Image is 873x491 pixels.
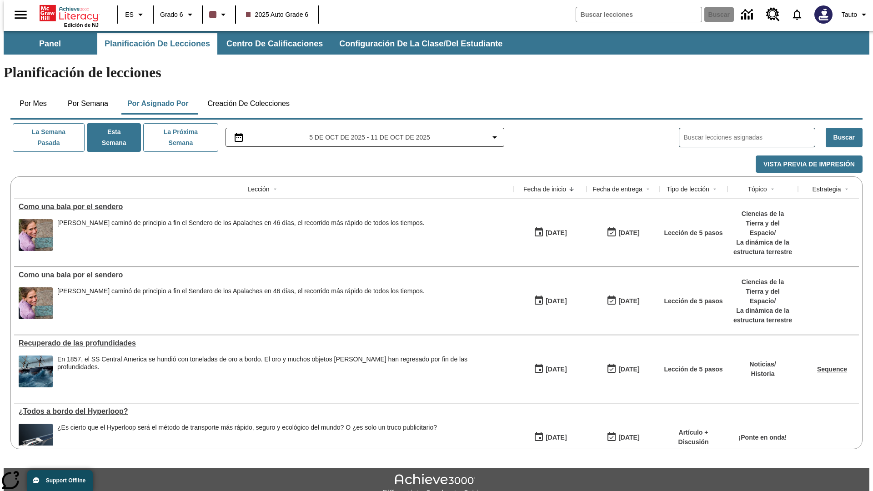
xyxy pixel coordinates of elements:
img: Representación artística del vehículo Hyperloop TT entrando en un túnel [19,424,53,456]
p: Lección de 5 pasos [664,365,722,374]
button: Planificación de lecciones [97,33,217,55]
button: Por mes [10,93,56,115]
button: 10/09/25: Último día en que podrá accederse la lección [603,224,642,241]
img: Un barco navega entre grandes olas durante una tormenta [19,356,53,387]
div: Portada [40,3,99,28]
button: Escoja un nuevo avatar [809,3,838,26]
button: Abrir el menú lateral [7,1,34,28]
button: 10/09/25: Último día en que podrá accederse la lección [603,292,642,310]
div: Fecha de inicio [523,185,566,194]
span: ¿Es cierto que el Hyperloop será el método de transporte más rápido, seguro y ecológico del mundo... [57,424,437,456]
div: [DATE] [618,432,639,443]
a: ¿Todos a bordo del Hyperloop?, Lecciones [19,407,509,416]
button: Panel [5,33,95,55]
div: En 1857, el SS Central America se hundió con toneladas de oro a bordo. El oro y muchos objetos de... [57,356,509,387]
div: Fecha de entrega [592,185,642,194]
button: Grado: Grado 6, Elige un grado [156,6,199,23]
span: Configuración de la clase/del estudiante [339,39,502,49]
div: Tipo de lección [667,185,709,194]
p: ¡Ponte en onda! [739,433,787,442]
button: Sort [709,184,720,195]
p: Lección de 5 pasos [664,296,722,306]
button: 07/21/25: Primer día en que estuvo disponible la lección [531,429,570,446]
button: 06/30/26: Último día en que podrá accederse la lección [603,429,642,446]
a: Portada [40,4,99,22]
button: 10/09/25: Primer día en que estuvo disponible la lección [531,224,570,241]
div: Jennifer Pharr Davis caminó de principio a fin el Sendero de los Apalaches en 46 días, el recorri... [57,287,425,319]
span: Centro de calificaciones [226,39,323,49]
p: Ciencias de la Tierra y del Espacio / [732,209,793,238]
p: Artículo + Discusión [664,428,723,447]
input: Buscar lecciones asignadas [684,131,815,144]
div: Como una bala por el sendero [19,271,509,279]
button: Sort [270,184,281,195]
div: Recuperado de las profundidades [19,339,509,347]
img: Una mujer sonríe a la cámara. Junto a ella hay una placa metálica que dice Appalachian Trail. [19,287,53,319]
button: 10/09/25: Primer día en que estuvo disponible la lección [531,292,570,310]
div: [DATE] [618,364,639,375]
img: Avatar [814,5,833,24]
a: Como una bala por el sendero, Lecciones [19,271,509,279]
span: ES [125,10,134,20]
span: Grado 6 [160,10,183,20]
div: [PERSON_NAME] caminó de principio a fin el Sendero de los Apalaches en 46 días, el recorrido más ... [57,219,425,227]
div: [DATE] [546,364,567,375]
p: Ciencias de la Tierra y del Espacio / [732,277,793,306]
span: Edición de NJ [64,22,99,28]
div: ¿Es cierto que el Hyperloop será el método de transporte más rápido, seguro y ecológico del mundo... [57,424,437,431]
div: [DATE] [546,432,567,443]
span: Tauto [842,10,857,20]
p: La dinámica de la estructura terrestre [732,238,793,257]
svg: Collapse Date Range Filter [489,132,500,143]
div: [PERSON_NAME] caminó de principio a fin el Sendero de los Apalaches en 46 días, el recorrido más ... [57,287,425,295]
p: Lección de 5 pasos [664,228,722,238]
button: La próxima semana [143,123,218,152]
img: Una mujer sonríe a la cámara. Junto a ella hay una placa metálica que dice Appalachian Trail. [19,219,53,251]
a: Sequence [817,366,847,373]
span: Support Offline [46,477,85,484]
button: Perfil/Configuración [838,6,873,23]
div: En 1857, el SS Central America se hundió con toneladas de oro a bordo. El oro y muchos objetos [P... [57,356,509,371]
div: Lección [247,185,269,194]
button: Sort [841,184,852,195]
a: Como una bala por el sendero, Lecciones [19,203,509,211]
button: Support Offline [27,470,93,491]
button: Esta semana [87,123,141,152]
div: ¿Todos a bordo del Hyperloop? [19,407,509,416]
a: Centro de información [736,2,761,27]
div: Jennifer Pharr Davis caminó de principio a fin el Sendero de los Apalaches en 46 días, el recorri... [57,219,425,251]
button: Buscar [826,128,863,147]
button: El color de la clase es café oscuro. Cambiar el color de la clase. [206,6,232,23]
p: Historia [749,369,776,379]
a: Centro de recursos, Se abrirá en una pestaña nueva. [761,2,785,27]
button: Lenguaje: ES, Selecciona un idioma [121,6,150,23]
span: Planificación de lecciones [105,39,210,49]
h1: Planificación de lecciones [4,64,869,81]
p: Noticias / [749,360,776,369]
div: [DATE] [546,227,567,239]
input: Buscar campo [576,7,702,22]
button: Sort [566,184,577,195]
button: Creación de colecciones [200,93,297,115]
span: 5 de oct de 2025 - 11 de oct de 2025 [309,133,430,142]
button: 10/09/25: Primer día en que estuvo disponible la lección [531,361,570,378]
a: Recuperado de las profundidades, Lecciones [19,339,509,347]
div: Estrategia [812,185,841,194]
span: Panel [39,39,61,49]
button: 10/09/25: Último día en que podrá accederse la lección [603,361,642,378]
div: Subbarra de navegación [4,33,511,55]
button: Seleccione el intervalo de fechas opción del menú [230,132,501,143]
p: La dinámica de la estructura terrestre [732,306,793,325]
button: Por asignado por [120,93,196,115]
button: La semana pasada [13,123,85,152]
div: [DATE] [618,296,639,307]
div: Tópico [748,185,767,194]
div: Como una bala por el sendero [19,203,509,211]
button: Por semana [60,93,115,115]
a: Notificaciones [785,3,809,26]
div: [DATE] [618,227,639,239]
button: Sort [767,184,778,195]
